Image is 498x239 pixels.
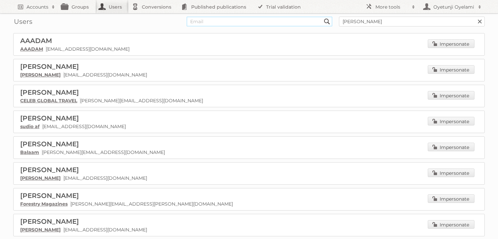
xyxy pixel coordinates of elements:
input: Name [339,17,485,26]
a: Impersonate [428,117,474,125]
p: [EMAIL_ADDRESS][DOMAIN_NAME] [20,46,478,52]
h2: Oyetunji Oyelami [432,4,475,10]
a: [PERSON_NAME] [20,72,61,78]
p: [PERSON_NAME][EMAIL_ADDRESS][PERSON_NAME][DOMAIN_NAME] [20,201,478,207]
p: [EMAIL_ADDRESS][DOMAIN_NAME] [20,175,478,181]
a: [PERSON_NAME] [20,175,61,181]
input: Email [187,17,332,26]
span: AAADAM [20,37,52,45]
a: [PERSON_NAME] [20,227,61,233]
a: Impersonate [428,220,474,229]
span: [PERSON_NAME] [20,63,79,71]
a: AAADAM [20,46,43,52]
p: [PERSON_NAME][EMAIL_ADDRESS][DOMAIN_NAME] [20,98,478,104]
p: [EMAIL_ADDRESS][DOMAIN_NAME] [20,227,478,233]
a: Impersonate [428,143,474,151]
p: [PERSON_NAME][EMAIL_ADDRESS][DOMAIN_NAME] [20,149,478,155]
span: [PERSON_NAME] [20,166,79,174]
a: Impersonate [428,65,474,74]
a: Balaam [20,149,39,155]
a: Impersonate [428,194,474,203]
span: [PERSON_NAME] [20,88,79,96]
a: CELEB GLOBAL TRAVEL [20,98,77,104]
a: sudio af [20,123,39,129]
a: Forestry Magazines [20,201,68,207]
span: [PERSON_NAME] [20,114,79,122]
p: [EMAIL_ADDRESS][DOMAIN_NAME] [20,72,478,78]
h2: More tools [375,4,409,10]
span: [PERSON_NAME] [20,140,79,148]
h2: Accounts [27,4,48,10]
span: [PERSON_NAME] [20,217,79,225]
a: Impersonate [428,168,474,177]
span: [PERSON_NAME] [20,192,79,200]
p: [EMAIL_ADDRESS][DOMAIN_NAME] [20,123,478,129]
a: Impersonate [428,39,474,48]
a: Impersonate [428,91,474,100]
input: Search [322,17,332,26]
